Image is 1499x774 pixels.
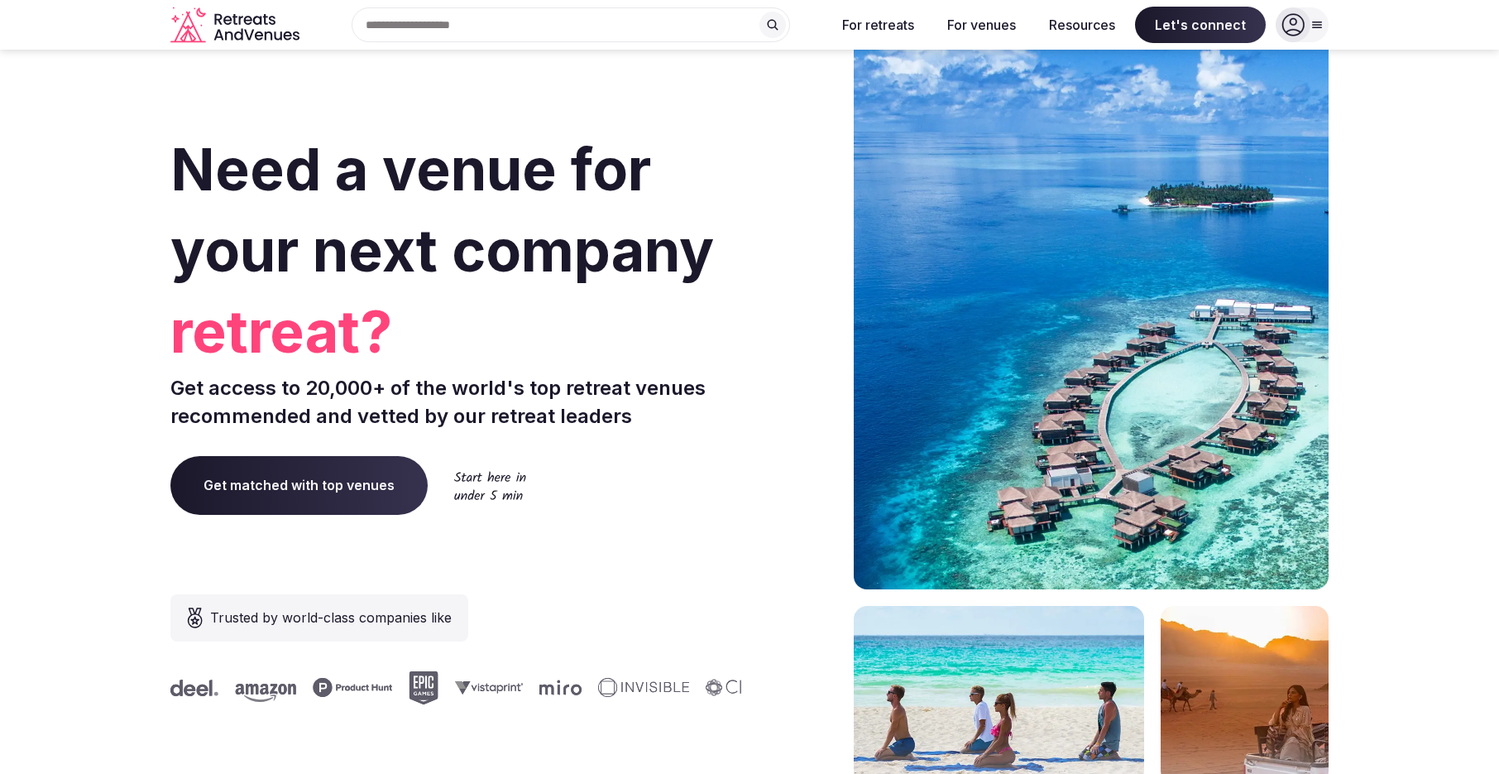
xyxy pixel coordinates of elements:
a: Visit the homepage [170,7,303,44]
svg: Epic Games company logo [395,671,424,704]
button: For retreats [829,7,927,43]
p: Get access to 20,000+ of the world's top retreat venues recommended and vetted by our retreat lea... [170,374,743,430]
svg: Vistaprint company logo [441,680,509,695]
span: retreat? [170,291,743,373]
button: For venues [934,7,1029,43]
a: Get matched with top venues [170,456,428,514]
svg: Invisible company logo [584,678,675,698]
img: Start here in under 5 min [454,471,526,500]
svg: Deel company logo [156,680,204,696]
svg: Miro company logo [525,680,568,695]
span: Let's connect [1135,7,1266,43]
span: Trusted by world-class companies like [210,608,452,627]
svg: Retreats and Venues company logo [170,7,303,44]
button: Resources [1036,7,1128,43]
span: Need a venue for your next company [170,134,714,286]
